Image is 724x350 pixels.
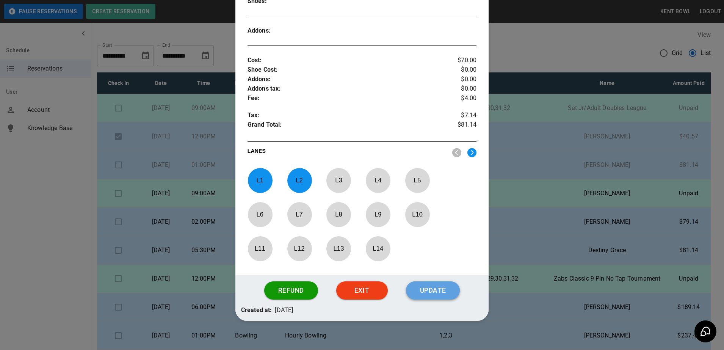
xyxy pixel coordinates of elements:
p: $70.00 [439,56,477,65]
p: L 2 [287,171,312,189]
p: Fee : [248,94,439,103]
p: L 7 [287,206,312,223]
p: L 1 [248,171,273,189]
p: $0.00 [439,65,477,75]
p: L 12 [287,240,312,257]
p: L 3 [326,171,351,189]
p: LANES [248,147,447,158]
p: L 4 [365,171,390,189]
p: Addons : [248,26,305,36]
button: Update [406,281,460,300]
p: [DATE] [275,306,293,315]
p: L 14 [365,240,390,257]
p: L 10 [405,206,430,223]
button: Exit [336,281,388,300]
p: L 9 [365,206,390,223]
img: right.svg [467,148,476,157]
p: L 11 [248,240,273,257]
p: Addons : [248,75,439,84]
p: $7.14 [439,111,477,120]
p: Addons tax : [248,84,439,94]
p: Cost : [248,56,439,65]
button: Refund [264,281,318,300]
p: L 8 [326,206,351,223]
p: $4.00 [439,94,477,103]
p: Created at: [241,306,272,315]
p: L 6 [248,206,273,223]
p: $81.14 [439,120,477,132]
p: Grand Total : [248,120,439,132]
img: nav_left.svg [452,148,461,157]
p: $0.00 [439,75,477,84]
p: L 5 [405,171,430,189]
p: Shoe Cost : [248,65,439,75]
p: $0.00 [439,84,477,94]
p: L 13 [326,240,351,257]
p: Tax : [248,111,439,120]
